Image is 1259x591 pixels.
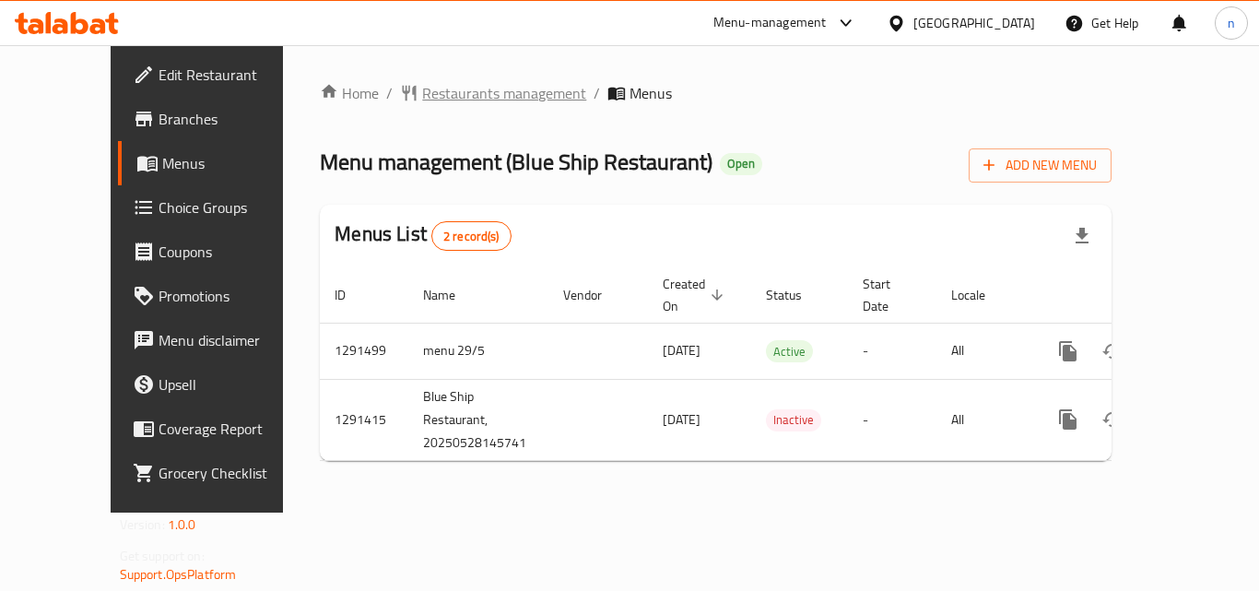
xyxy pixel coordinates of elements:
[1031,267,1238,324] th: Actions
[594,82,600,104] li: /
[118,53,321,97] a: Edit Restaurant
[408,323,548,379] td: menu 29/5
[320,82,1112,104] nav: breadcrumb
[320,323,408,379] td: 1291499
[663,338,700,362] span: [DATE]
[766,409,821,431] span: Inactive
[335,220,511,251] h2: Menus List
[320,379,408,460] td: 1291415
[120,513,165,537] span: Version:
[766,409,821,431] div: Inactive
[969,148,1112,183] button: Add New Menu
[432,228,511,245] span: 2 record(s)
[951,284,1009,306] span: Locale
[118,141,321,185] a: Menus
[118,230,321,274] a: Coupons
[913,13,1035,33] div: [GEOGRAPHIC_DATA]
[766,284,826,306] span: Status
[168,513,196,537] span: 1.0.0
[159,108,306,130] span: Branches
[386,82,393,104] li: /
[863,273,914,317] span: Start Date
[1046,397,1090,442] button: more
[713,12,827,34] div: Menu-management
[563,284,626,306] span: Vendor
[1046,329,1090,373] button: more
[118,451,321,495] a: Grocery Checklist
[1060,214,1104,258] div: Export file
[408,379,548,460] td: Blue Ship Restaurant, 20250528145741
[1090,329,1135,373] button: Change Status
[159,418,306,440] span: Coverage Report
[335,284,370,306] span: ID
[400,82,586,104] a: Restaurants management
[848,379,936,460] td: -
[663,273,729,317] span: Created On
[936,379,1031,460] td: All
[663,408,700,431] span: [DATE]
[720,153,762,175] div: Open
[766,341,813,362] span: Active
[320,82,379,104] a: Home
[120,562,237,586] a: Support.OpsPlatform
[159,241,306,263] span: Coupons
[423,284,479,306] span: Name
[159,329,306,351] span: Menu disclaimer
[1228,13,1235,33] span: n
[118,318,321,362] a: Menu disclaimer
[159,285,306,307] span: Promotions
[320,141,712,183] span: Menu management ( Blue Ship Restaurant )
[629,82,672,104] span: Menus
[159,462,306,484] span: Grocery Checklist
[118,407,321,451] a: Coverage Report
[118,97,321,141] a: Branches
[118,362,321,407] a: Upsell
[162,152,306,174] span: Menus
[159,196,306,219] span: Choice Groups
[422,82,586,104] span: Restaurants management
[983,154,1097,177] span: Add New Menu
[720,156,762,171] span: Open
[159,64,306,86] span: Edit Restaurant
[120,544,205,568] span: Get support on:
[159,373,306,396] span: Upsell
[1090,397,1135,442] button: Change Status
[118,185,321,230] a: Choice Groups
[936,323,1031,379] td: All
[118,274,321,318] a: Promotions
[320,267,1238,461] table: enhanced table
[848,323,936,379] td: -
[766,340,813,362] div: Active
